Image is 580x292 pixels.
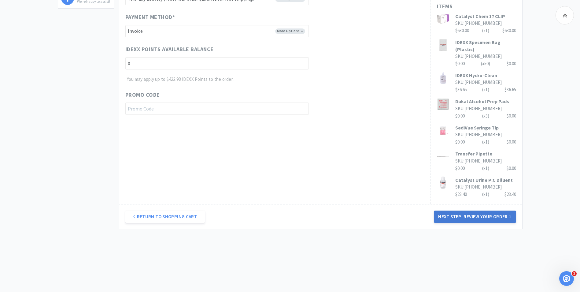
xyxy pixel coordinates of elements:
[125,91,160,99] span: Promo Code
[437,150,449,163] img: 1f480ebc56c243dcb88e08088eaf3c93_175034.png
[455,98,516,105] h3: Dukal Alcohol Prep Pads
[125,103,309,115] input: Promo Code
[437,124,449,137] img: e1c6be6970624fb2982aff6bf3d23860_187037.png
[455,13,516,20] h3: Catalyst Chem 17 CLIP
[504,191,516,198] div: $23.40
[507,60,516,67] div: $0.00
[572,271,577,276] span: 1
[455,106,502,111] span: SKU: [PHONE_NUMBER]
[455,165,516,172] div: $0.00
[482,86,489,93] div: (x 1 )
[455,27,516,34] div: $630.00
[482,112,489,120] div: (x 3 )
[455,138,516,146] div: $0.00
[455,150,516,157] h3: Transfer Pipette
[507,165,516,172] div: $0.00
[437,72,449,84] img: fabc1a140b6f4e98a02654107b1e68aa_175290.png
[437,98,449,110] img: 7fdbeea71d1144bb8387f22413e31680_765846.png
[455,132,502,137] span: SKU: [PHONE_NUMBER]
[482,27,489,34] div: (x 1 )
[455,112,516,120] div: $0.00
[455,86,516,93] div: $36.65
[504,86,516,93] div: $36.65
[455,177,516,183] h3: Catalyst Urine P:C Diluent
[437,13,449,25] img: 2cadb1eb9dcc4f32aa0f6c8be2f12cf0_174985.png
[455,124,516,131] h3: SediVue Syringe Tip
[481,60,490,67] div: (x 50 )
[455,72,516,79] h3: IDEXX Hydro-Clean
[455,53,502,59] span: SKU: [PHONE_NUMBER]
[437,177,449,189] img: d2d144344178497ba415fdc0999d0335_175558.png
[437,2,516,11] h1: Items
[127,76,309,83] p: You may apply up to $422.98 IDEXX Points to the order.
[455,79,502,85] span: SKU: [PHONE_NUMBER]
[434,211,516,223] button: Next Step: Review Your Order
[437,39,449,51] img: ba12a78c3f6b4cc0b04ea2ccb2a81641_175501.png
[455,60,516,67] div: $0.00
[125,45,214,54] span: IDEXX Points available balance
[482,138,489,146] div: (x 1 )
[507,138,516,146] div: $0.00
[502,27,516,34] div: $630.00
[455,158,502,164] span: SKU: [PHONE_NUMBER]
[455,184,502,190] span: SKU: [PHONE_NUMBER]
[125,211,205,223] a: Return to Shopping Cart
[559,271,574,286] iframe: Intercom live chat
[455,39,516,53] h3: IDEXX Specimen Bag (Plastic)
[507,112,516,120] div: $0.00
[125,57,309,69] input: IDEXX Points
[482,191,489,198] div: (x 1 )
[482,165,489,172] div: (x 1 )
[125,13,175,22] span: Payment Method *
[455,20,502,26] span: SKU: [PHONE_NUMBER]
[455,191,516,198] div: $23.40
